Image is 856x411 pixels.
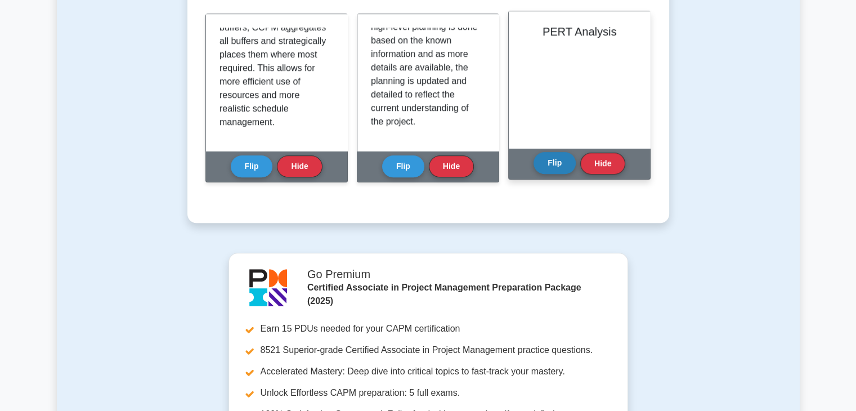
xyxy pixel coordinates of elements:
[534,152,576,174] button: Flip
[277,155,322,177] button: Hide
[429,155,474,177] button: Hide
[382,155,424,177] button: Flip
[231,155,273,177] button: Flip
[580,153,625,175] button: Hide
[522,25,637,38] h2: PERT Analysis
